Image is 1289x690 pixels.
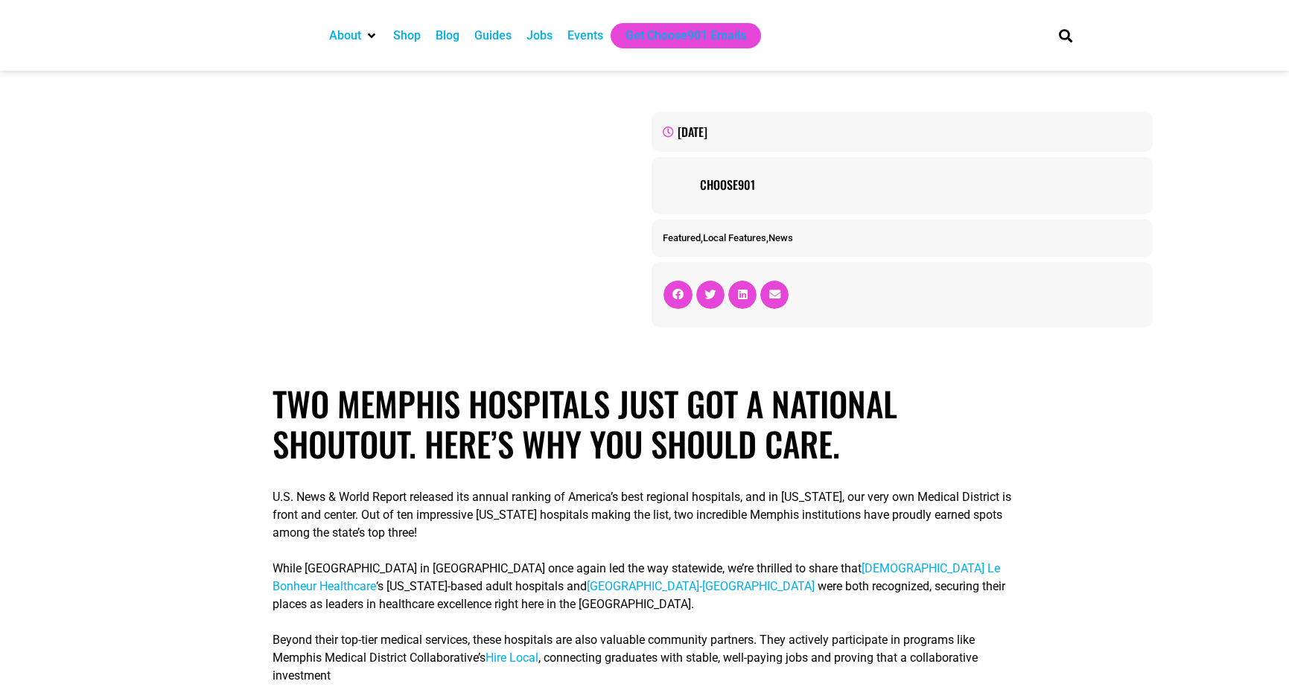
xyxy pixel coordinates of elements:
[322,23,386,48] div: About
[700,176,1141,194] a: Choose901
[703,232,766,243] a: Local Features
[273,561,862,575] span: While [GEOGRAPHIC_DATA] in [GEOGRAPHIC_DATA] once again led the way statewide, we’re thrilled to ...
[273,633,975,665] span: Beyond their top-tier medical services, these hospitals are also valuable community partners. The...
[378,579,587,593] span: s [US_STATE]-based adult hospitals and
[1053,23,1078,48] div: Search
[760,281,789,309] div: Share on email
[663,168,693,198] img: Picture of Choose901
[526,27,553,45] a: Jobs
[626,27,746,45] a: Get Choose901 Emails
[160,86,637,354] img: Logos of Baptist and Methodist Le Bonheur Healthcare, leading Memphis hospitals, appear over a ho...
[329,27,361,45] a: About
[273,383,1016,464] h1: Two Memphis Hospitals Just Got a National Shoutout. Here’s Why You Should Care.
[663,232,793,243] span: , ,
[567,27,603,45] a: Events
[663,232,701,243] a: Featured
[768,232,793,243] a: News
[474,27,512,45] a: Guides
[393,27,421,45] a: Shop
[273,651,978,683] span: , connecting graduates with stable, well-paying jobs and proving that a collaborative investment
[728,281,757,309] div: Share on linkedin
[486,651,538,665] a: Hire Local
[436,27,459,45] a: Blog
[376,579,378,593] span: ‘
[587,579,815,593] a: [GEOGRAPHIC_DATA]-[GEOGRAPHIC_DATA]
[322,23,1034,48] nav: Main nav
[696,281,725,309] div: Share on twitter
[663,281,692,309] div: Share on facebook
[678,123,707,141] time: [DATE]
[273,490,1011,540] span: U.S. News & World Report released its annual ranking of America’s best regional hospitals, and in...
